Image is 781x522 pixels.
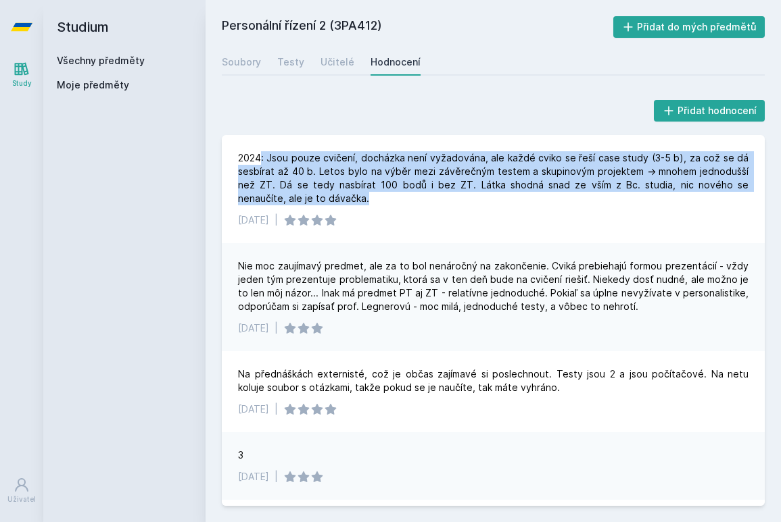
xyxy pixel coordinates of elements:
[238,367,749,394] div: Na přednáškách externisté, což je občas zajímavé si poslechnout. Testy jsou 2 a jsou počítačové. ...
[222,49,261,76] a: Soubory
[238,448,243,462] div: 3
[238,259,749,313] div: Nie moc zaujímavý predmet, ale za to bol nenáročný na zakončenie. Cviká prebiehajú formou prezent...
[238,470,269,484] div: [DATE]
[238,151,749,205] div: 2024: Jsou pouze cvičení, docházka není vyžadována, ale každé cviko se řeší case study (3-5 b), z...
[222,16,613,38] h2: Personální řízení 2 (3PA412)
[238,213,269,227] div: [DATE]
[654,100,765,122] button: Přidat hodnocení
[371,55,421,69] div: Hodnocení
[222,55,261,69] div: Soubory
[275,321,278,335] div: |
[371,49,421,76] a: Hodnocení
[57,55,145,66] a: Všechny předměty
[613,16,765,38] button: Přidat do mých předmětů
[3,470,41,511] a: Uživatel
[275,402,278,416] div: |
[3,54,41,95] a: Study
[275,470,278,484] div: |
[321,55,354,69] div: Učitelé
[238,402,269,416] div: [DATE]
[321,49,354,76] a: Učitelé
[277,55,304,69] div: Testy
[238,321,269,335] div: [DATE]
[57,78,129,92] span: Moje předměty
[12,78,32,88] div: Study
[277,49,304,76] a: Testy
[275,213,278,227] div: |
[7,494,36,504] div: Uživatel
